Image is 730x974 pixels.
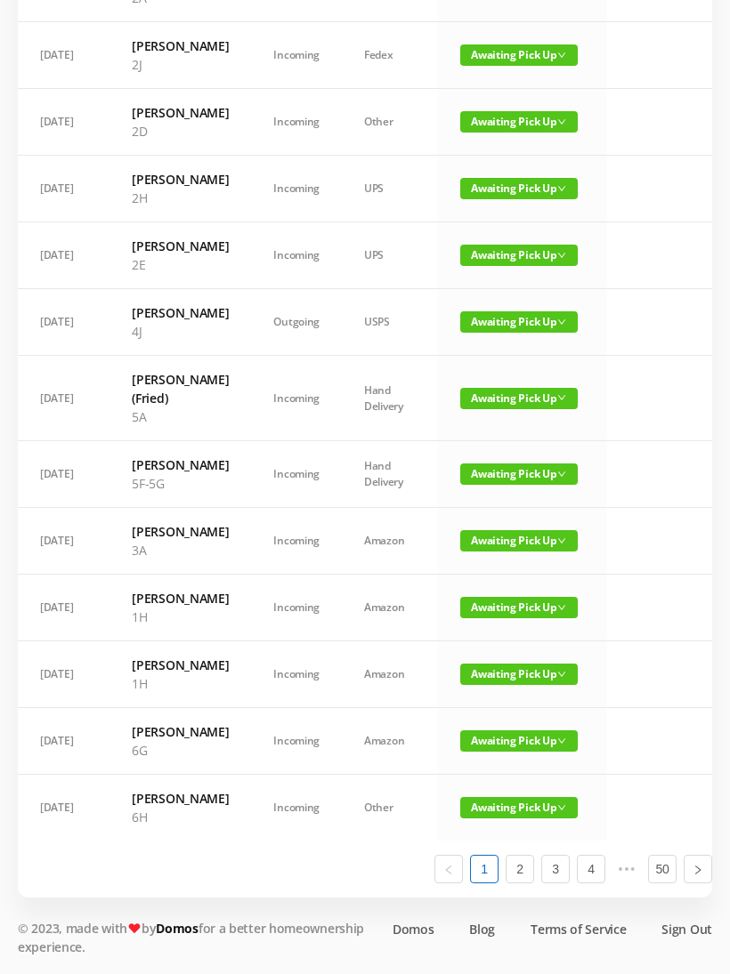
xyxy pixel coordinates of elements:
i: icon: down [557,470,566,479]
li: 4 [577,855,605,883]
h6: [PERSON_NAME] [132,589,229,608]
td: Hand Delivery [342,356,438,441]
td: Outgoing [251,289,342,356]
li: 2 [506,855,534,883]
span: Awaiting Pick Up [460,463,578,485]
a: 4 [578,856,604,882]
h6: [PERSON_NAME] [132,656,229,674]
td: Amazon [342,641,438,708]
i: icon: down [557,318,566,326]
td: UPS [342,222,438,289]
span: Awaiting Pick Up [460,245,578,266]
span: Awaiting Pick Up [460,530,578,551]
span: Awaiting Pick Up [460,178,578,199]
p: 3A [132,541,229,559]
td: UPS [342,156,438,222]
li: 50 [648,855,677,883]
li: Next Page [684,855,712,883]
a: 2 [507,856,533,882]
li: Previous Page [434,855,463,883]
td: Other [342,89,438,156]
td: [DATE] [18,708,109,775]
p: 2J [132,55,229,74]
h6: [PERSON_NAME] [132,722,229,741]
a: Sign Out [661,920,712,938]
p: © 2023, made with by for a better homeownership experience. [18,919,374,956]
h6: [PERSON_NAME] [132,303,229,322]
i: icon: down [557,603,566,612]
p: 1H [132,608,229,626]
h6: [PERSON_NAME] [132,455,229,474]
span: Awaiting Pick Up [460,388,578,409]
h6: [PERSON_NAME] [132,789,229,808]
h6: [PERSON_NAME] [132,522,229,541]
td: Other [342,775,438,841]
td: Fedex [342,22,438,89]
p: 6G [132,741,229,760]
h6: [PERSON_NAME] (Fried) [132,370,229,407]
span: Awaiting Pick Up [460,730,578,752]
td: [DATE] [18,222,109,289]
i: icon: down [557,51,566,60]
td: Incoming [251,508,342,575]
span: Awaiting Pick Up [460,797,578,818]
span: ••• [612,855,641,883]
td: [DATE] [18,356,109,441]
td: [DATE] [18,441,109,508]
td: Incoming [251,222,342,289]
td: [DATE] [18,575,109,641]
span: Awaiting Pick Up [460,597,578,618]
td: [DATE] [18,156,109,222]
td: [DATE] [18,289,109,356]
td: [DATE] [18,22,109,89]
i: icon: right [693,865,703,875]
td: Incoming [251,775,342,841]
h6: [PERSON_NAME] [132,237,229,255]
i: icon: down [557,670,566,679]
a: Domos [393,920,434,938]
td: [DATE] [18,508,109,575]
p: 2E [132,255,229,274]
a: Blog [469,920,495,938]
i: icon: left [443,865,454,875]
td: Incoming [251,156,342,222]
td: USPS [342,289,438,356]
a: Terms of Service [531,920,626,938]
li: Next 5 Pages [612,855,641,883]
td: Amazon [342,708,438,775]
td: Incoming [251,441,342,508]
td: Incoming [251,708,342,775]
p: 6H [132,808,229,826]
h6: [PERSON_NAME] [132,36,229,55]
span: Awaiting Pick Up [460,44,578,66]
span: Awaiting Pick Up [460,664,578,685]
h6: [PERSON_NAME] [132,103,229,122]
p: 2H [132,189,229,207]
a: 3 [542,856,569,882]
td: [DATE] [18,641,109,708]
td: Incoming [251,575,342,641]
i: icon: down [557,737,566,745]
i: icon: down [557,251,566,260]
td: [DATE] [18,89,109,156]
p: 4J [132,322,229,341]
td: Amazon [342,575,438,641]
i: icon: down [557,184,566,193]
p: 1H [132,674,229,693]
td: Incoming [251,89,342,156]
td: Incoming [251,356,342,441]
td: Incoming [251,641,342,708]
td: Incoming [251,22,342,89]
a: 1 [471,856,498,882]
i: icon: down [557,117,566,126]
i: icon: down [557,393,566,402]
p: 5F-5G [132,474,229,493]
td: Hand Delivery [342,441,438,508]
li: 3 [541,855,570,883]
p: 5A [132,407,229,426]
i: icon: down [557,803,566,812]
a: Domos [156,920,199,937]
i: icon: down [557,536,566,545]
p: 2D [132,122,229,141]
h6: [PERSON_NAME] [132,170,229,189]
